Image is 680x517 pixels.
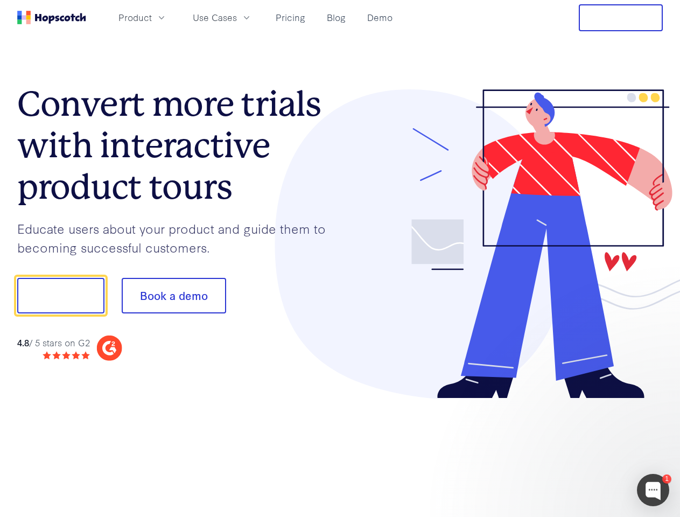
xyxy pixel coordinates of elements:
button: Free Trial [579,4,663,31]
button: Book a demo [122,278,226,313]
button: Show me! [17,278,104,313]
div: / 5 stars on G2 [17,336,90,350]
h1: Convert more trials with interactive product tours [17,83,340,207]
button: Product [112,9,173,26]
strong: 4.8 [17,336,29,348]
span: Use Cases [193,11,237,24]
a: Blog [323,9,350,26]
div: 1 [662,474,671,484]
a: Pricing [271,9,310,26]
a: Demo [363,9,397,26]
button: Use Cases [186,9,258,26]
span: Product [118,11,152,24]
a: Home [17,11,86,24]
p: Educate users about your product and guide them to becoming successful customers. [17,219,340,256]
